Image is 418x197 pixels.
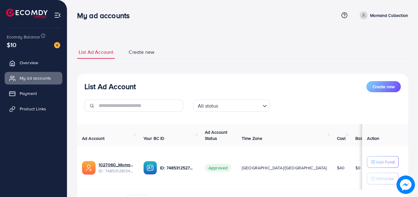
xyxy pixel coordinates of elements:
button: Create new [366,81,401,92]
span: List Ad Account [79,49,113,56]
span: Cost [337,135,346,141]
img: logo [6,9,48,18]
button: Add Fund [367,156,399,168]
span: [GEOGRAPHIC_DATA]/[GEOGRAPHIC_DATA] [242,165,327,171]
p: Withdraw [376,175,394,182]
span: Product Links [20,106,46,112]
a: Momand Collection [357,11,408,19]
h3: List Ad Account [84,82,136,91]
img: menu [54,12,61,19]
p: Momand Collection [370,12,408,19]
div: <span class='underline'>1027060_Momand collection_1742810214189</span></br>7485312813473579009 [99,162,134,174]
span: Ecomdy Balance [7,34,40,40]
span: Your BC ID [143,135,165,141]
span: Overview [20,60,38,66]
h3: My ad accounts [77,11,135,20]
span: Create new [129,49,154,56]
a: My ad accounts [5,72,62,84]
img: ic-ba-acc.ded83a64.svg [143,161,157,175]
span: Ad Account [82,135,105,141]
img: ic-ads-acc.e4c84228.svg [82,161,96,175]
input: Search for option [220,100,260,110]
p: ID: 7485312527996502033 [160,164,195,171]
p: Add Fund [376,158,395,166]
span: Ad Account Status [205,129,228,141]
span: Approved [205,164,231,172]
span: Action [367,135,379,141]
button: Withdraw [367,173,399,184]
span: My ad accounts [20,75,51,81]
span: All status [197,101,220,110]
span: Balance [355,135,372,141]
img: image [397,175,415,194]
span: Time Zone [242,135,262,141]
div: Search for option [193,100,270,112]
span: ID: 7485312813473579009 [99,168,134,174]
span: Create new [373,84,395,90]
a: Product Links [5,103,62,115]
span: $40 [337,165,345,171]
a: Overview [5,57,62,69]
span: Payment [20,90,37,97]
span: $0 [355,165,361,171]
span: $10 [7,40,16,49]
a: 1027060_Momand collection_1742810214189 [99,162,134,168]
img: image [54,42,60,48]
a: Payment [5,87,62,100]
